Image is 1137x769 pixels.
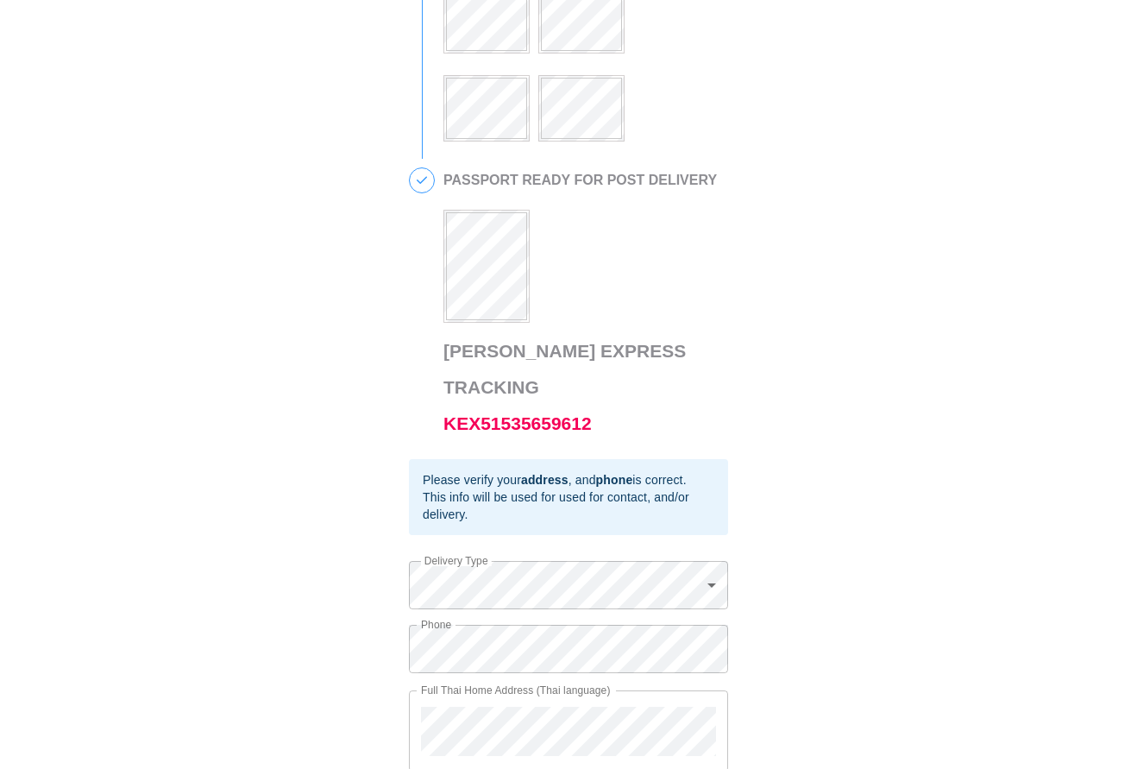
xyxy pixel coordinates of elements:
div: Please verify your , and is correct. [423,471,714,489]
h3: [PERSON_NAME] Express Tracking [443,333,719,442]
span: 5 [410,168,434,192]
h2: PASSPORT READY FOR POST DELIVERY [443,173,719,188]
div: This info will be used for used for contact, and/or delivery. [423,489,714,523]
a: KEX51535659612 [443,413,592,433]
b: phone [596,473,633,487]
b: address [521,473,568,487]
